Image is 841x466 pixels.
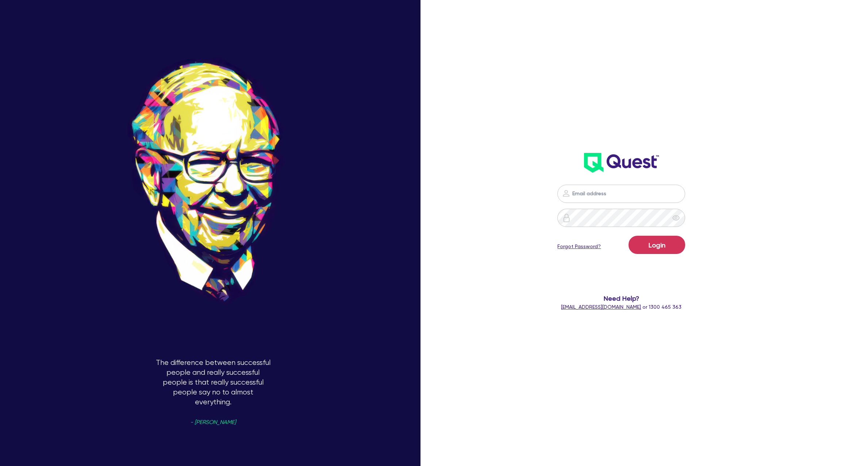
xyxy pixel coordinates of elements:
[562,213,571,222] img: icon-password
[557,243,601,250] a: Forgot Password?
[190,420,236,425] span: - [PERSON_NAME]
[584,153,659,173] img: wH2k97JdezQIQAAAABJRU5ErkJggg==
[557,185,685,203] input: Email address
[506,293,737,303] span: Need Help?
[629,236,685,254] button: Login
[562,189,571,198] img: icon-password
[561,304,641,310] a: [EMAIL_ADDRESS][DOMAIN_NAME]
[561,304,681,310] span: or 1300 465 363
[672,214,680,222] span: eye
